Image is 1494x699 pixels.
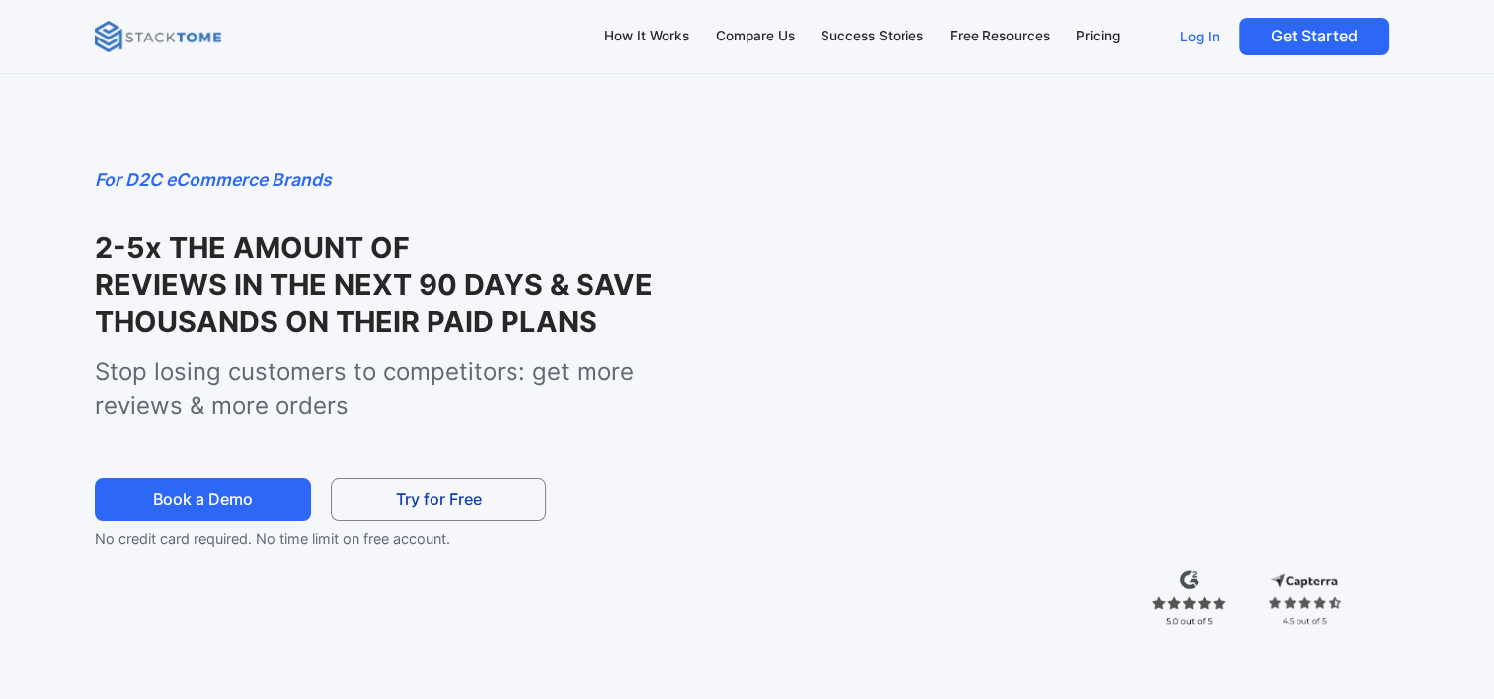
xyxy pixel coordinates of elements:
[604,26,689,47] div: How It Works
[941,16,1060,57] a: Free Resources
[95,527,575,551] p: No credit card required. No time limit on free account.
[331,478,547,522] a: Try for Free
[95,230,410,265] strong: 2-5x THE AMOUNT OF
[1066,16,1129,57] a: Pricing
[95,355,659,422] p: Stop losing customers to competitors: get more reviews & more orders
[1076,26,1120,47] div: Pricing
[715,26,794,47] div: Compare Us
[950,26,1050,47] div: Free Resources
[701,166,1399,559] iframe: StackTome- product_demo 07.24 - 1.3x speed (1080p)
[1239,18,1389,55] a: Get Started
[95,478,311,522] a: Book a Demo
[706,16,804,57] a: Compare Us
[594,16,698,57] a: How It Works
[95,268,653,339] strong: REVIEWS IN THE NEXT 90 DAYS & SAVE THOUSANDS ON THEIR PAID PLANS
[1168,18,1231,55] a: Log In
[95,169,332,190] em: For D2C eCommerce Brands
[821,26,923,47] div: Success Stories
[1180,28,1219,45] p: Log In
[812,16,933,57] a: Success Stories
